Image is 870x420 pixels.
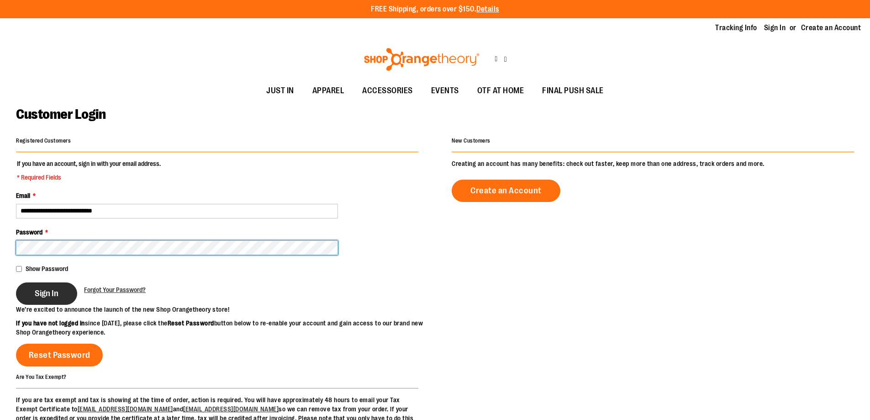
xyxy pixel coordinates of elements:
strong: Reset Password [168,319,214,327]
a: Details [476,5,499,13]
p: FREE Shipping, orders over $150. [371,4,499,15]
p: Creating an account has many benefits: check out faster, keep more than one address, track orders... [452,159,854,168]
strong: Are You Tax Exempt? [16,373,67,380]
a: FINAL PUSH SALE [533,80,613,101]
a: OTF AT HOME [468,80,533,101]
span: Sign In [35,288,58,298]
p: We’re excited to announce the launch of the new Shop Orangetheory store! [16,305,435,314]
strong: If you have not logged in [16,319,85,327]
span: Create an Account [470,186,542,196]
a: [EMAIL_ADDRESS][DOMAIN_NAME] [78,405,173,413]
a: Forgot Your Password? [84,285,146,294]
span: ACCESSORIES [362,80,413,101]
a: Create an Account [801,23,861,33]
strong: New Customers [452,138,490,144]
span: EVENTS [431,80,459,101]
a: ACCESSORIES [353,80,422,101]
a: Reset Password [16,344,103,367]
span: Password [16,229,42,236]
a: Create an Account [452,180,560,202]
p: since [DATE], please click the button below to re-enable your account and gain access to our bran... [16,319,435,337]
span: Forgot Your Password? [84,286,146,293]
span: JUST IN [266,80,294,101]
span: APPAREL [312,80,344,101]
a: Sign In [764,23,786,33]
a: JUST IN [257,80,303,101]
a: APPAREL [303,80,353,101]
button: Sign In [16,282,77,305]
legend: If you have an account, sign in with your email address. [16,159,162,182]
a: Tracking Info [715,23,757,33]
span: Customer Login [16,106,105,122]
span: OTF AT HOME [477,80,524,101]
a: EVENTS [422,80,468,101]
span: FINAL PUSH SALE [542,80,604,101]
span: Email [16,192,30,199]
span: Show Password [26,265,68,272]
img: Shop Orangetheory [363,48,481,71]
span: * Required Fields [17,173,161,182]
span: Reset Password [29,350,90,360]
strong: Registered Customers [16,138,71,144]
a: [EMAIL_ADDRESS][DOMAIN_NAME] [183,405,279,413]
